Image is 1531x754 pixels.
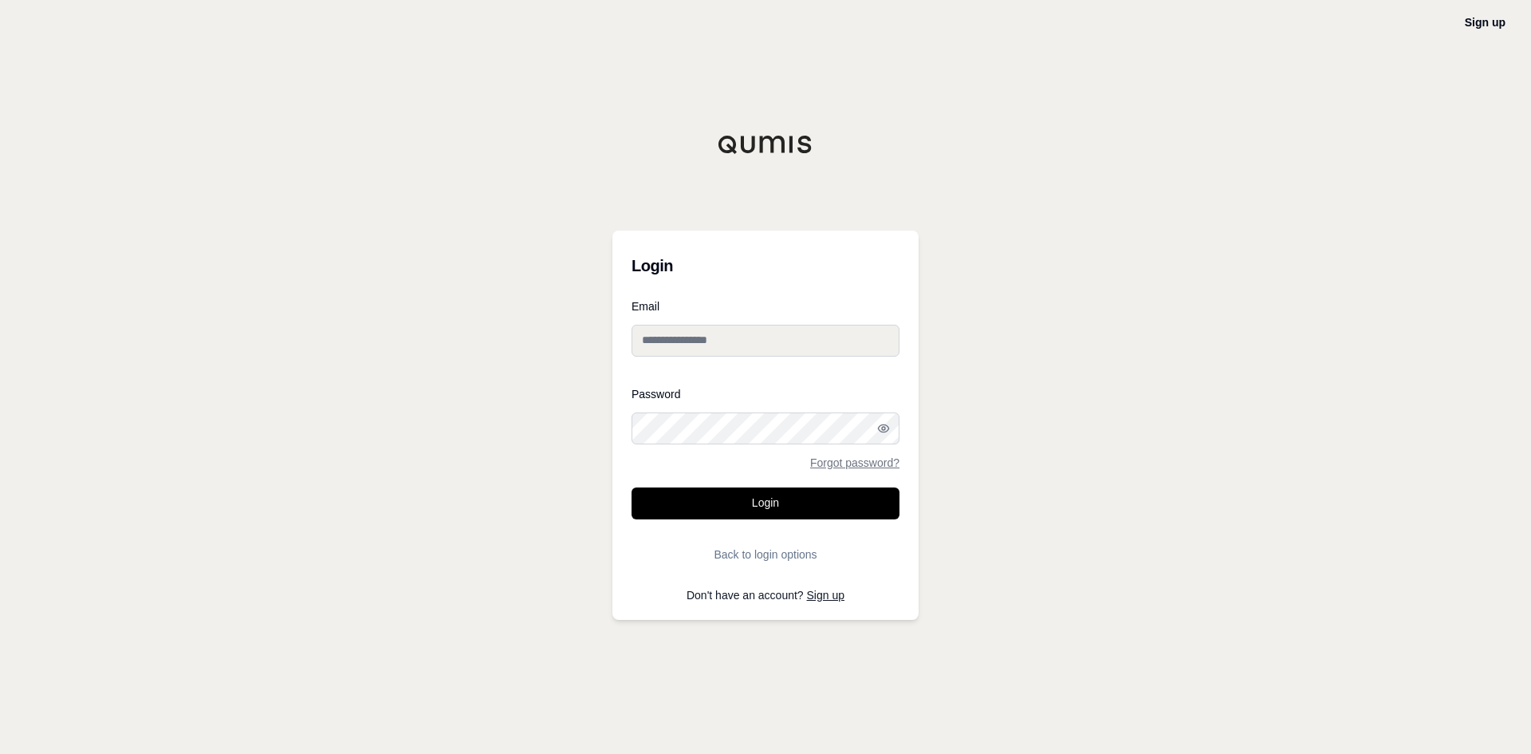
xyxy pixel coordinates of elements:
[1465,16,1505,29] a: Sign up
[718,135,813,154] img: Qumis
[632,590,899,601] p: Don't have an account?
[632,539,899,570] button: Back to login options
[810,457,899,468] a: Forgot password?
[632,301,899,312] label: Email
[807,589,844,602] a: Sign up
[632,250,899,282] h3: Login
[632,389,899,400] label: Password
[632,488,899,519] button: Login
